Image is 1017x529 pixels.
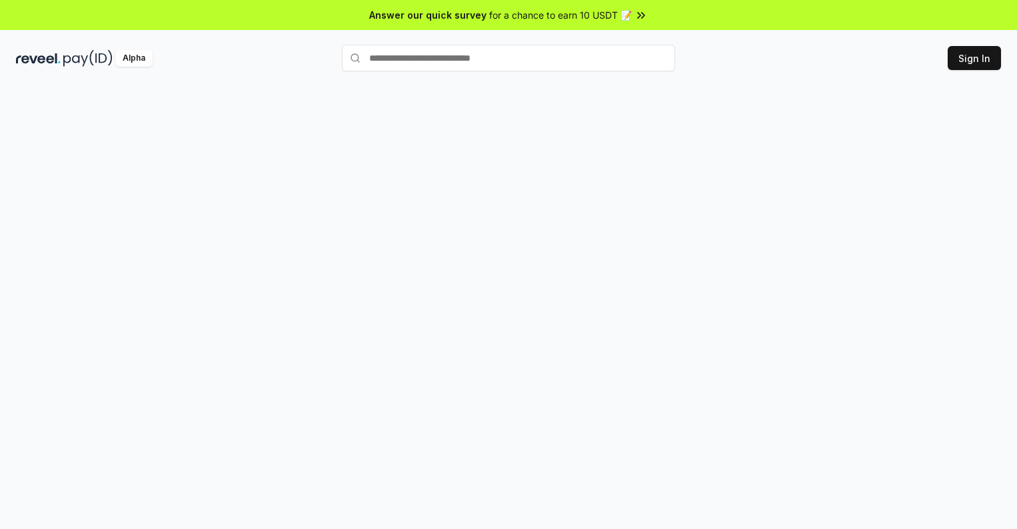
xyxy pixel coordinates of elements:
[489,8,632,22] span: for a chance to earn 10 USDT 📝
[948,46,1001,70] button: Sign In
[115,50,153,67] div: Alpha
[16,50,61,67] img: reveel_dark
[369,8,487,22] span: Answer our quick survey
[63,50,113,67] img: pay_id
